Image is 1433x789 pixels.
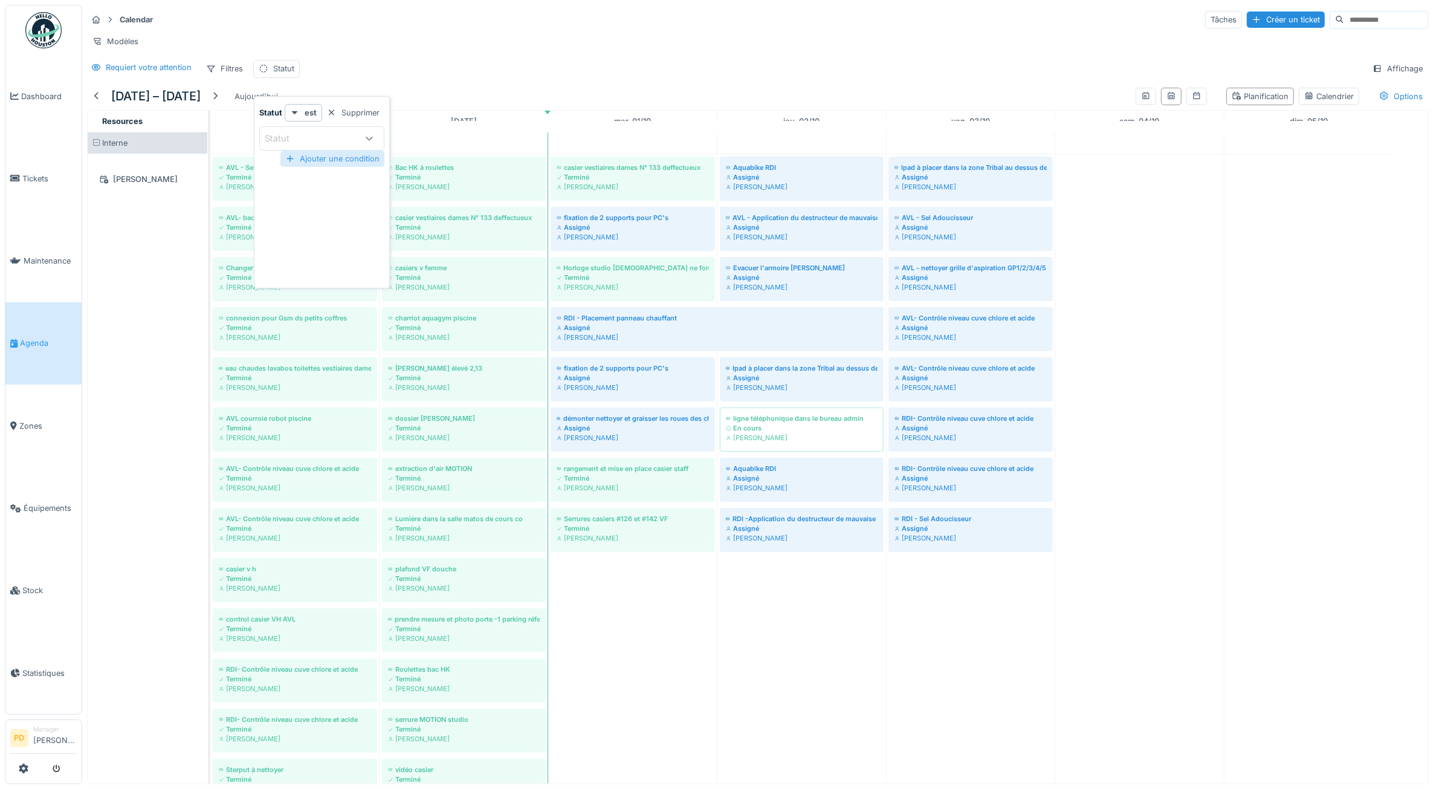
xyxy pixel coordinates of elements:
[219,724,371,734] div: Terminé
[265,132,306,145] div: Statut
[219,765,371,774] div: Sterput à nettoyer
[1247,11,1325,28] div: Créer un ticket
[388,715,540,724] div: serrure MOTION studio
[322,105,384,121] div: Supprimer
[388,524,540,533] div: Terminé
[726,213,878,222] div: AVL - Application du destructeur de mauvaise odeurs biocan
[557,213,709,222] div: fixation de 2 supports pour PC's
[219,483,371,493] div: [PERSON_NAME]
[557,433,709,443] div: [PERSON_NAME]
[219,664,371,674] div: RDI- Contrôle niveau cuve chlore et acide
[726,363,878,373] div: Ipad à placer dans la zone Tribal au dessus de la TV
[894,423,1047,433] div: Assigné
[726,414,878,423] div: ligne téléphonique dans le bureau admin
[388,564,540,574] div: plafond VF douche
[557,464,709,473] div: rangement et mise en place casier staff
[894,514,1047,524] div: RDI - Sel Adoucisseur
[894,213,1047,222] div: AVL - Sel Adoucisseur
[305,107,317,119] strong: est
[219,624,371,634] div: Terminé
[388,433,540,443] div: [PERSON_NAME]
[388,624,540,634] div: Terminé
[25,12,62,48] img: Badge_color-CXgf-gQk.svg
[95,172,200,187] div: [PERSON_NAME]
[726,473,878,483] div: Assigné
[388,473,540,483] div: Terminé
[22,667,77,679] span: Statistiques
[557,282,709,292] div: [PERSON_NAME]
[388,383,540,392] div: [PERSON_NAME]
[557,383,709,392] div: [PERSON_NAME]
[894,433,1047,443] div: [PERSON_NAME]
[219,473,371,483] div: Terminé
[557,524,709,533] div: Terminé
[21,91,77,102] span: Dashboard
[726,222,878,232] div: Assigné
[219,313,371,323] div: connexion pour Gsm ds petits coffres
[1367,60,1428,77] div: Affichage
[388,163,540,172] div: Bac HK à roulettes
[259,107,282,119] strong: Statut
[1117,113,1163,129] a: 4 octobre 2025
[557,423,709,433] div: Assigné
[388,583,540,593] div: [PERSON_NAME]
[20,337,77,349] span: Agenda
[388,323,540,333] div: Terminé
[219,163,371,172] div: AVL - Sel Adoucisseur
[388,232,540,242] div: [PERSON_NAME]
[388,533,540,543] div: [PERSON_NAME]
[894,363,1047,373] div: AVL- Contrôle niveau cuve chlore et acide
[388,222,540,232] div: Terminé
[10,729,28,747] li: PD
[557,232,709,242] div: [PERSON_NAME]
[557,533,709,543] div: [PERSON_NAME]
[219,464,371,473] div: AVL- Contrôle niveau cuve chlore et acide
[219,383,371,392] div: [PERSON_NAME]
[219,524,371,533] div: Terminé
[219,263,371,273] div: Changer la pile du boîtier coffre
[388,634,540,643] div: [PERSON_NAME]
[894,263,1047,273] div: AVL - nettoyer grille d'aspiration GP1/2/3/4/5
[22,585,77,596] span: Stock
[557,514,709,524] div: Serrures casiers #126 et #142 VF
[557,263,709,273] div: Horloge studio [DEMOGRAPHIC_DATA] ne fonctionne plus
[726,172,878,182] div: Assigné
[219,734,371,744] div: [PERSON_NAME]
[388,363,540,373] div: [PERSON_NAME] élevé 2,13
[388,333,540,342] div: [PERSON_NAME]
[388,172,540,182] div: Terminé
[611,113,654,129] a: 1 octobre 2025
[219,564,371,574] div: casier v h
[219,282,371,292] div: [PERSON_NAME]
[219,533,371,543] div: [PERSON_NAME]
[219,614,371,624] div: control casier VH AVL
[230,88,283,105] div: Aujourd'hui
[388,282,540,292] div: [PERSON_NAME]
[273,63,294,74] div: Statut
[894,273,1047,282] div: Assigné
[33,725,77,751] li: [PERSON_NAME]
[219,213,371,222] div: AVL- bac wash piscine et jacuzzi
[219,674,371,684] div: Terminé
[219,333,371,342] div: [PERSON_NAME]
[726,232,878,242] div: [PERSON_NAME]
[388,724,540,734] div: Terminé
[102,138,128,148] span: Interne
[726,423,878,433] div: En cours
[388,514,540,524] div: Lumière dans la salle matos de cours co
[388,273,540,282] div: Terminé
[219,583,371,593] div: [PERSON_NAME]
[219,323,371,333] div: Terminé
[894,414,1047,423] div: RDI- Contrôle niveau cuve chlore et acide
[894,373,1047,383] div: Assigné
[388,464,540,473] div: extraction d'air MOTION
[894,313,1047,323] div: AVL- Contrôle niveau cuve chlore et acide
[106,62,192,73] div: Requiert votre attention
[726,373,878,383] div: Assigné
[557,373,709,383] div: Assigné
[388,734,540,744] div: [PERSON_NAME]
[388,182,540,192] div: [PERSON_NAME]
[19,420,77,432] span: Zones
[894,232,1047,242] div: [PERSON_NAME]
[219,414,371,423] div: AVL courroie robot piscine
